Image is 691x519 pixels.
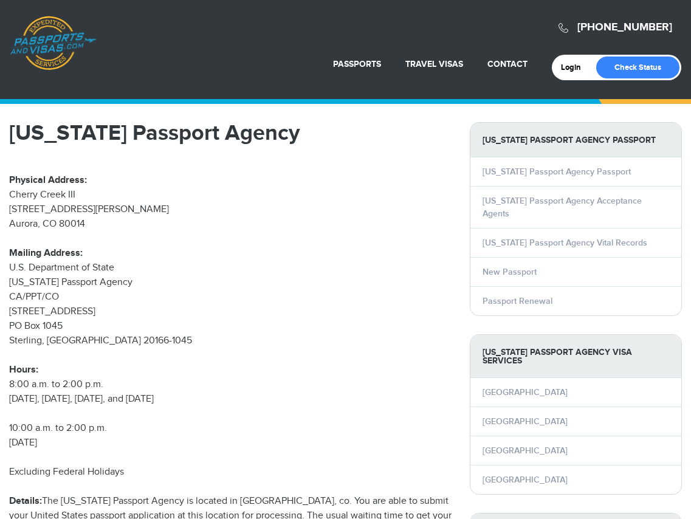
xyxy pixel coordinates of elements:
[9,465,452,479] p: Excluding Federal Holidays
[9,246,452,348] p: U.S. Department of State [US_STATE] Passport Agency CA/PPT/CO [STREET_ADDRESS] PO Box 1045 Sterli...
[561,63,590,72] a: Login
[9,363,452,407] p: 8:00 a.m. to 2:00 p.m. [DATE], [DATE], [DATE], and [DATE]
[483,387,568,397] a: [GEOGRAPHIC_DATA]
[483,416,568,427] a: [GEOGRAPHIC_DATA]
[405,59,463,69] a: Travel Visas
[483,196,642,219] a: [US_STATE] Passport Agency Acceptance Agents
[9,174,87,186] strong: Physical Address:
[9,122,452,144] h1: [US_STATE] Passport Agency
[470,335,681,378] strong: [US_STATE] Passport Agency Visa Services
[9,364,38,376] strong: Hours:
[483,445,568,456] a: [GEOGRAPHIC_DATA]
[10,16,96,70] a: Passports & [DOMAIN_NAME]
[577,21,672,34] a: [PHONE_NUMBER]
[9,159,452,232] p: Cherry Creek III [STREET_ADDRESS][PERSON_NAME] Aurora, CO 80014
[470,123,681,157] strong: [US_STATE] Passport Agency Passport
[9,421,452,450] p: 10:00 a.m. to 2:00 p.m. [DATE]
[487,59,528,69] a: Contact
[483,238,647,248] a: [US_STATE] Passport Agency Vital Records
[596,57,679,78] a: Check Status
[483,167,631,177] a: [US_STATE] Passport Agency Passport
[9,247,83,259] strong: Mailing Address:
[333,59,381,69] a: Passports
[483,267,537,277] a: New Passport
[483,475,568,485] a: [GEOGRAPHIC_DATA]
[483,296,552,306] a: Passport Renewal
[9,495,42,507] strong: Details:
